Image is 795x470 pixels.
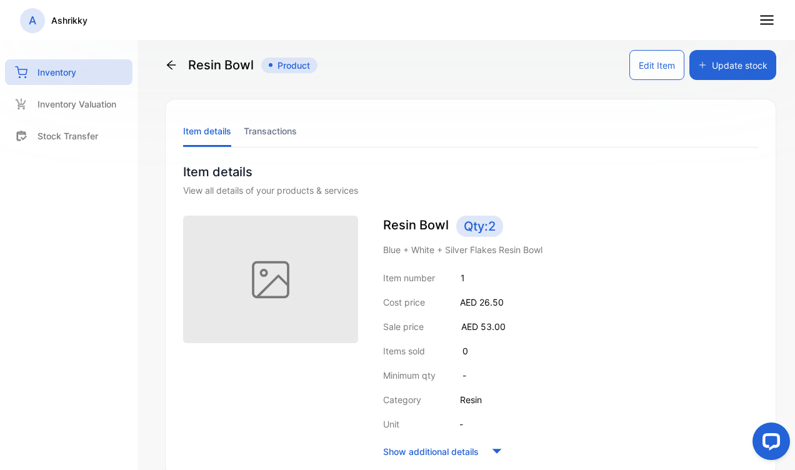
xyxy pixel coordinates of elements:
[689,50,776,80] button: Update stock
[165,50,317,80] div: Resin Bowl
[742,417,795,470] iframe: LiveChat chat widget
[183,115,231,147] li: Item details
[383,320,424,333] p: Sale price
[462,369,466,382] p: -
[183,162,758,181] p: Item details
[383,445,479,458] p: Show additional details
[5,123,132,149] a: Stock Transfer
[183,216,358,343] img: item
[462,344,468,357] p: 0
[383,243,758,256] p: Blue + White + Silver Flakes Resin Bowl
[461,271,465,284] p: 1
[456,216,503,237] span: Qty: 2
[183,184,758,197] div: View all details of your products & services
[629,50,684,80] button: Edit Item
[383,271,435,284] p: Item number
[29,12,36,29] p: A
[244,115,297,147] li: Transactions
[261,57,317,73] span: Product
[383,216,758,237] p: Resin Bowl
[383,296,425,309] p: Cost price
[383,369,436,382] p: Minimum qty
[5,59,132,85] a: Inventory
[383,417,399,431] p: Unit
[461,321,506,332] span: AED 53.00
[5,91,132,117] a: Inventory Valuation
[460,393,482,406] p: Resin
[460,297,504,307] span: AED 26.50
[459,417,463,431] p: -
[51,14,87,27] p: Ashrikky
[37,97,116,111] p: Inventory Valuation
[37,66,76,79] p: Inventory
[383,393,421,406] p: Category
[37,129,98,142] p: Stock Transfer
[383,344,425,357] p: Items sold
